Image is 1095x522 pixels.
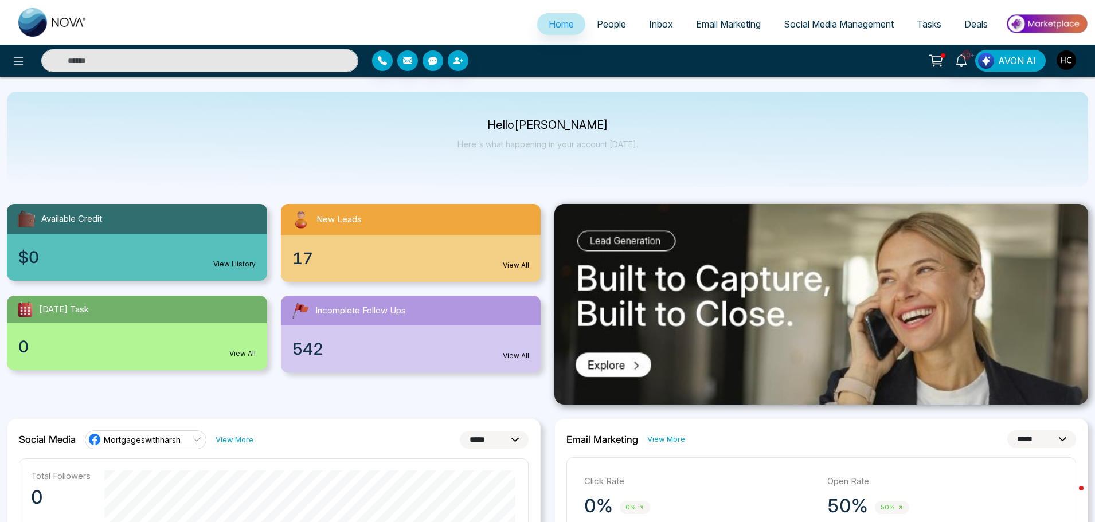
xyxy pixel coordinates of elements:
[784,18,894,30] span: Social Media Management
[16,209,37,229] img: availableCredit.svg
[537,13,585,35] a: Home
[39,303,89,316] span: [DATE] Task
[503,260,529,270] a: View All
[274,296,548,372] a: Incomplete Follow Ups542View All
[1057,50,1076,70] img: User Avatar
[41,213,102,226] span: Available Credit
[585,13,638,35] a: People
[457,120,638,130] p: Hello [PERSON_NAME]
[292,246,313,270] span: 17
[1056,483,1084,511] iframe: Intercom live chat
[554,204,1088,405] img: .
[1005,11,1088,37] img: Market-place.gif
[104,434,181,445] span: Mortgageswithharsh
[948,50,975,70] a: 10+
[584,494,613,517] p: 0%
[875,501,909,514] span: 50%
[827,494,868,517] p: 50%
[229,348,256,359] a: View All
[975,50,1046,72] button: AVON AI
[290,209,312,230] img: newLeads.svg
[290,300,311,321] img: followUps.svg
[566,434,638,445] h2: Email Marketing
[315,304,406,317] span: Incomplete Follow Ups
[917,18,941,30] span: Tasks
[964,18,988,30] span: Deals
[649,18,673,30] span: Inbox
[549,18,574,30] span: Home
[620,501,650,514] span: 0%
[953,13,999,35] a: Deals
[905,13,953,35] a: Tasks
[685,13,772,35] a: Email Marketing
[696,18,761,30] span: Email Marketing
[316,213,362,226] span: New Leads
[16,300,34,319] img: todayTask.svg
[597,18,626,30] span: People
[18,335,29,359] span: 0
[274,204,548,282] a: New Leads17View All
[31,486,91,509] p: 0
[31,470,91,481] p: Total Followers
[216,434,253,445] a: View More
[18,245,39,269] span: $0
[998,54,1036,68] span: AVON AI
[647,434,685,445] a: View More
[584,475,816,488] p: Click Rate
[19,434,76,445] h2: Social Media
[457,139,638,149] p: Here's what happening in your account [DATE].
[827,475,1059,488] p: Open Rate
[978,53,994,69] img: Lead Flow
[638,13,685,35] a: Inbox
[772,13,905,35] a: Social Media Management
[961,50,972,60] span: 10+
[292,337,323,361] span: 542
[213,259,256,269] a: View History
[503,351,529,361] a: View All
[18,8,87,37] img: Nova CRM Logo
